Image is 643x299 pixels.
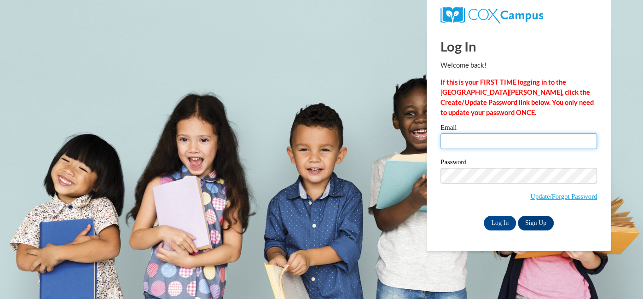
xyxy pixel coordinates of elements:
[440,11,543,18] a: COX Campus
[530,193,597,200] a: Update/Forgot Password
[440,7,543,23] img: COX Campus
[518,216,554,230] a: Sign Up
[440,60,597,70] p: Welcome back!
[440,124,597,133] label: Email
[440,159,597,168] label: Password
[440,37,597,56] h1: Log In
[440,78,594,116] strong: If this is your FIRST TIME logging in to the [GEOGRAPHIC_DATA][PERSON_NAME], click the Create/Upd...
[484,216,516,230] input: Log In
